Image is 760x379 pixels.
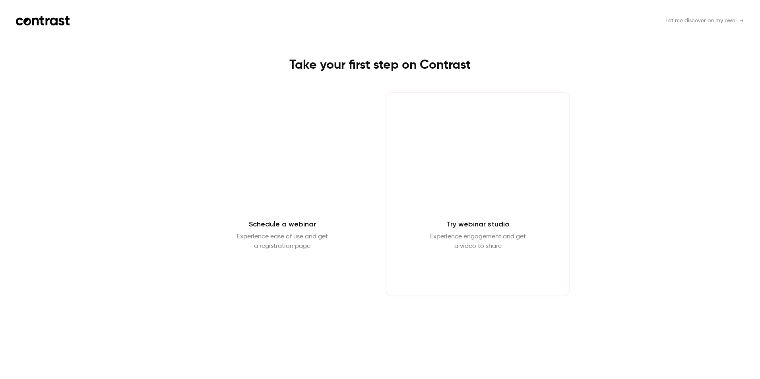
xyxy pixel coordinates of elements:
[237,232,328,251] p: Experience ease of use and get a registration page
[665,17,735,25] span: Let me discover on my own
[174,57,586,73] h1: Take your first step on Contrast
[249,219,316,229] h2: Schedule a webinar
[430,232,526,251] p: Experience engagement and get a video to share
[446,219,510,229] h2: Try webinar studio
[452,261,504,280] button: Enter Studio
